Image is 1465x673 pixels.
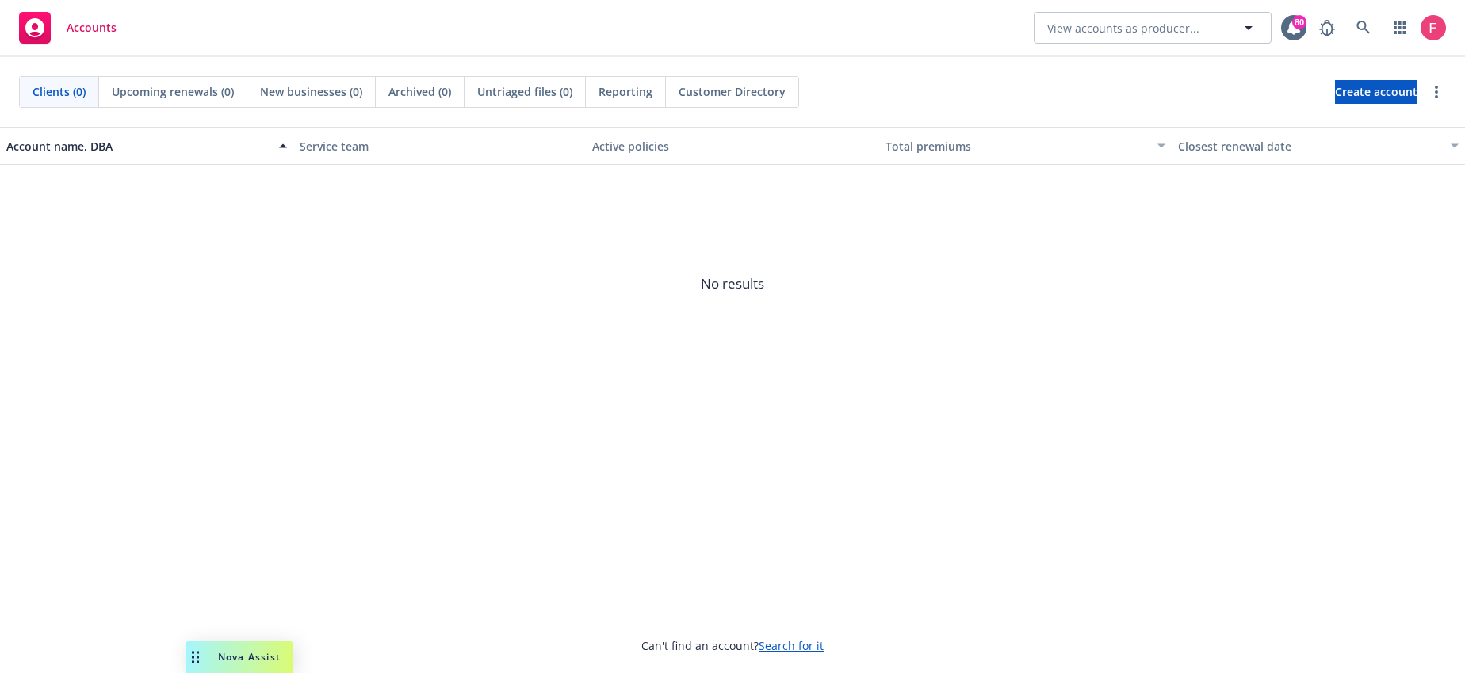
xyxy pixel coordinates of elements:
span: Clients (0) [33,83,86,100]
span: View accounts as producer... [1047,20,1199,36]
div: Drag to move [186,641,205,673]
div: 80 [1292,15,1306,29]
span: Customer Directory [679,83,786,100]
span: New businesses (0) [260,83,362,100]
button: Active policies [586,127,879,165]
button: View accounts as producer... [1034,12,1272,44]
a: Switch app [1384,12,1416,44]
div: Service team [300,138,580,155]
span: Archived (0) [388,83,451,100]
span: Can't find an account? [641,637,824,654]
img: photo [1421,15,1446,40]
a: Search [1348,12,1379,44]
span: Accounts [67,21,117,34]
div: Account name, DBA [6,138,270,155]
span: Nova Assist [218,650,281,663]
button: Nova Assist [186,641,293,673]
a: more [1427,82,1446,101]
div: Total premiums [886,138,1149,155]
a: Search for it [759,638,824,653]
button: Service team [293,127,587,165]
div: Active policies [592,138,873,155]
button: Total premiums [879,127,1172,165]
div: Closest renewal date [1178,138,1441,155]
span: Upcoming renewals (0) [112,83,234,100]
button: Closest renewal date [1172,127,1465,165]
span: Create account [1335,77,1417,107]
span: Reporting [599,83,652,100]
a: Create account [1335,80,1417,104]
span: Untriaged files (0) [477,83,572,100]
a: Accounts [13,6,123,50]
a: Report a Bug [1311,12,1343,44]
